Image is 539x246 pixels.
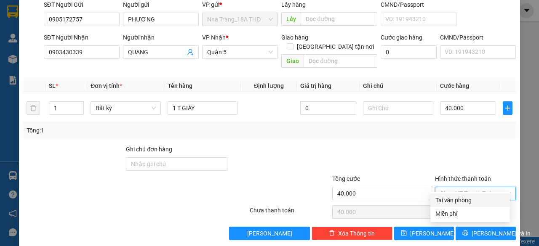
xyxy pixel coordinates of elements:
div: SĐT Người Nhận [44,33,120,42]
span: Giá trị hàng [300,82,331,89]
button: printer[PERSON_NAME] và In [456,227,516,240]
span: Giao [281,54,304,68]
span: plus [503,105,512,111]
span: Tên hàng [168,82,192,89]
span: Cước hàng [440,82,469,89]
div: Chưa thanh toán [249,206,331,220]
span: Đơn vị tính [91,82,122,89]
span: VP Nhận [202,34,226,41]
span: Quận 5 [207,46,273,58]
input: Cước giao hàng [381,45,437,59]
span: [PERSON_NAME] và In [472,229,531,238]
span: [PERSON_NAME] [410,229,455,238]
span: Giao hàng [281,34,308,41]
input: Dọc đường [304,54,377,68]
div: Người nhận [123,33,199,42]
span: [GEOGRAPHIC_DATA] tận nơi [294,42,377,51]
label: Cước giao hàng [381,34,422,41]
span: delete [329,230,335,237]
span: Định lượng [254,82,284,89]
input: Dọc đường [301,12,377,26]
input: Ghi chú đơn hàng [126,157,227,171]
div: CMND/Passport [440,33,516,42]
button: [PERSON_NAME] [229,227,310,240]
label: Ghi chú đơn hàng [126,146,172,153]
th: Ghi chú [360,78,437,94]
button: deleteXóa Thông tin [312,227,392,240]
span: Lấy [281,12,301,26]
span: SL [49,82,56,89]
span: Nha Trang_18A THĐ [207,13,273,26]
input: VD: Bàn, Ghế [168,101,238,115]
button: save[PERSON_NAME] [394,227,454,240]
span: Bất kỳ [96,102,156,114]
span: user-add [187,49,194,56]
span: [PERSON_NAME] [247,229,292,238]
span: Lấy hàng [281,1,306,8]
label: Hình thức thanh toán [435,175,491,182]
span: save [401,230,407,237]
span: printer [462,230,468,237]
div: Tại văn phòng [435,196,505,205]
div: Miễn phí [435,209,505,218]
span: Xóa Thông tin [338,229,375,238]
button: delete [27,101,40,115]
button: plus [503,101,512,115]
span: Tổng cước [332,175,360,182]
input: Ghi Chú [363,101,433,115]
div: Tổng: 1 [27,126,209,135]
input: 0 [300,101,356,115]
